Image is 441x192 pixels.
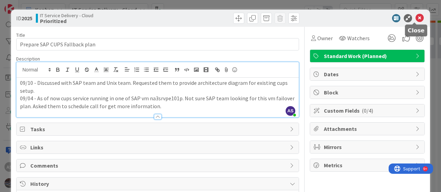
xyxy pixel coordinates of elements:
[30,143,286,151] span: Links
[30,161,286,170] span: Comments
[324,88,412,97] span: Block
[14,1,31,9] span: Support
[324,143,412,151] span: Mirrors
[317,34,333,42] span: Owner
[30,125,286,133] span: Tasks
[21,15,32,22] b: 2025
[40,18,93,24] b: Prioritized
[40,13,93,18] span: IT Service Delivery - Cloud
[324,161,412,169] span: Metrics
[324,125,412,133] span: Attachments
[20,79,295,94] p: 09/10 - Discussed with SAP team and Unix team. Requested them to provide architecture diagram for...
[16,32,25,38] label: Title
[16,14,32,22] span: ID
[20,94,295,110] p: 09/04 - As of now cups service running in one of SAP vm na3srvpe101p. Not sure SAP team looking f...
[30,180,286,188] span: History
[347,34,370,42] span: Watchers
[286,106,295,116] span: AS
[324,106,412,115] span: Custom Fields
[35,3,38,8] div: 9+
[324,70,412,78] span: Dates
[324,52,412,60] span: Standard Work (Planned)
[16,56,40,62] span: Description
[362,107,373,114] span: ( 0/4 )
[16,38,299,50] input: type card name here...
[408,27,424,34] h5: Close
